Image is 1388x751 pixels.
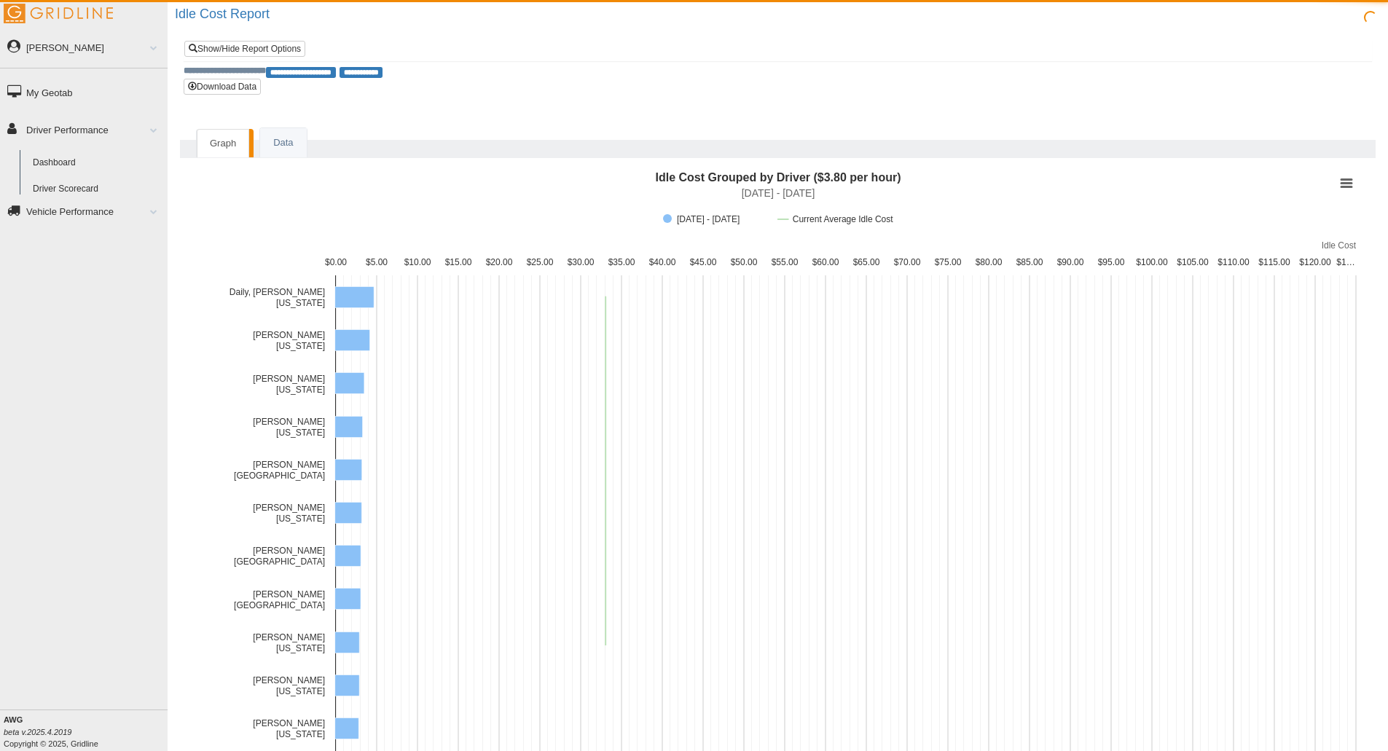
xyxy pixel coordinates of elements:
text: [PERSON_NAME] [GEOGRAPHIC_DATA] [234,546,325,567]
text: $85.00 [1016,257,1043,267]
text: [DATE] - [DATE] [742,187,815,199]
text: $10.00 [404,257,431,267]
text: $65.00 [853,257,880,267]
a: Show/Hide Report Options [184,41,305,57]
text: $90.00 [1057,257,1084,267]
text: [PERSON_NAME] [US_STATE] [253,503,325,524]
a: Data [260,128,306,158]
text: $1… [1336,257,1354,267]
text: $45.00 [690,257,717,267]
text: $5.00 [366,257,388,267]
text: $95.00 [1098,257,1125,267]
text: [PERSON_NAME] [US_STATE] [253,374,325,395]
b: AWG [4,715,23,724]
text: $100.00 [1136,257,1168,267]
text: $55.00 [772,257,799,267]
a: Driver Scorecard [26,176,168,203]
button: View chart menu, Idle Cost Grouped by Driver ($3.80 per hour) [1336,173,1357,194]
text: [PERSON_NAME] [US_STATE] [253,632,325,653]
text: Daily, [PERSON_NAME] [US_STATE] [230,287,325,308]
text: $30.00 [568,257,595,267]
text: [PERSON_NAME] [US_STATE] [253,718,325,739]
text: $15.00 [445,257,472,267]
text: [PERSON_NAME] [GEOGRAPHIC_DATA] [234,589,325,610]
text: [PERSON_NAME] [US_STATE] [253,675,325,696]
text: Idle Cost [1322,240,1357,251]
text: $120.00 [1299,257,1331,267]
i: beta v.2025.4.2019 [4,728,71,736]
text: [PERSON_NAME] [US_STATE] [253,417,325,438]
text: [PERSON_NAME] [GEOGRAPHIC_DATA] [234,460,325,481]
text: $50.00 [731,257,758,267]
text: $80.00 [976,257,1003,267]
a: Dashboard [26,150,168,176]
h2: Idle Cost Report [175,7,1388,22]
text: $35.00 [608,257,635,267]
text: $115.00 [1258,257,1290,267]
text: $25.00 [527,257,554,267]
text: $40.00 [649,257,676,267]
text: $70.00 [894,257,921,267]
div: Copyright © 2025, Gridline [4,714,168,750]
button: Show 8/10/2025 - 8/16/2025 [663,214,763,224]
text: $75.00 [935,257,962,267]
text: $0.00 [325,257,347,267]
text: $20.00 [486,257,513,267]
text: $105.00 [1177,257,1209,267]
text: $110.00 [1218,257,1250,267]
img: Gridline [4,4,113,23]
button: Show Current Average Idle Cost [778,214,894,224]
text: $60.00 [812,257,839,267]
text: [PERSON_NAME] [US_STATE] [253,330,325,351]
button: Download Data [184,79,261,95]
a: Graph [197,129,249,158]
text: Idle Cost Grouped by Driver ($3.80 per hour) [656,171,901,184]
